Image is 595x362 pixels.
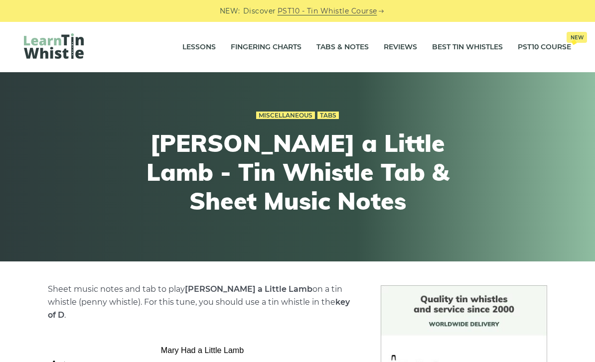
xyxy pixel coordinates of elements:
a: Miscellaneous [256,112,315,120]
h1: [PERSON_NAME] a Little Lamb - Tin Whistle Tab & Sheet Music Notes [114,129,481,215]
a: PST10 CourseNew [518,35,571,60]
a: Lessons [182,35,216,60]
a: Tabs & Notes [316,35,369,60]
a: Reviews [384,35,417,60]
a: Best Tin Whistles [432,35,503,60]
p: Sheet music notes and tab to play on a tin whistle (penny whistle). For this tune, you should use... [48,283,357,322]
a: Fingering Charts [231,35,301,60]
a: Tabs [317,112,339,120]
strong: key of D [48,297,350,320]
img: LearnTinWhistle.com [24,33,84,59]
strong: [PERSON_NAME] a Little Lamb [185,284,312,294]
span: New [567,32,587,43]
